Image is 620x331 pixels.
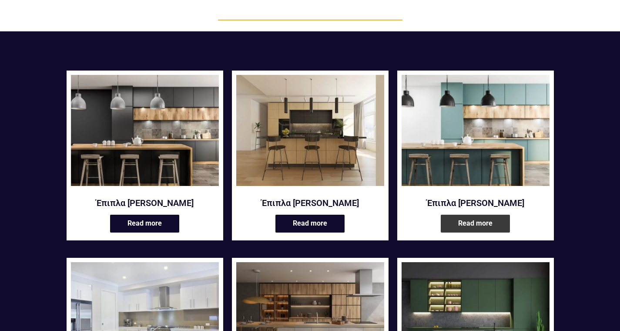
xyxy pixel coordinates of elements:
a: Έπιπλα [PERSON_NAME] [402,197,550,209]
a: Έπιπλα [PERSON_NAME] [71,197,219,209]
a: Read more about “Έπιπλα κουζίνας Arashi” [275,215,345,233]
a: CUSTOM-ΕΠΙΠΛΑ-ΚΟΥΖΙΝΑΣ-BEIBU-ΣΕ-ΠΡΑΣΙΝΟ-ΧΡΩΜΑ-ΜΕ-ΞΥΛΟ [402,75,550,192]
a: Read more about “Έπιπλα κουζίνας Anakena” [110,215,179,233]
a: Read more about “Έπιπλα κουζίνας Beibu” [441,215,510,233]
a: Anakena κουζίνα [71,75,219,192]
a: Arashi κουζίνα [236,75,384,192]
a: Έπιπλα [PERSON_NAME] [236,197,384,209]
img: ΜΟΝΤΕΡΝΑ ΕΠΙΠΛΑ ΚΟΥΖΙΝΑΣ BEIBU ΣΕ ΠΡΑΣΙΝΟ ΧΡΩΜA [402,75,550,186]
